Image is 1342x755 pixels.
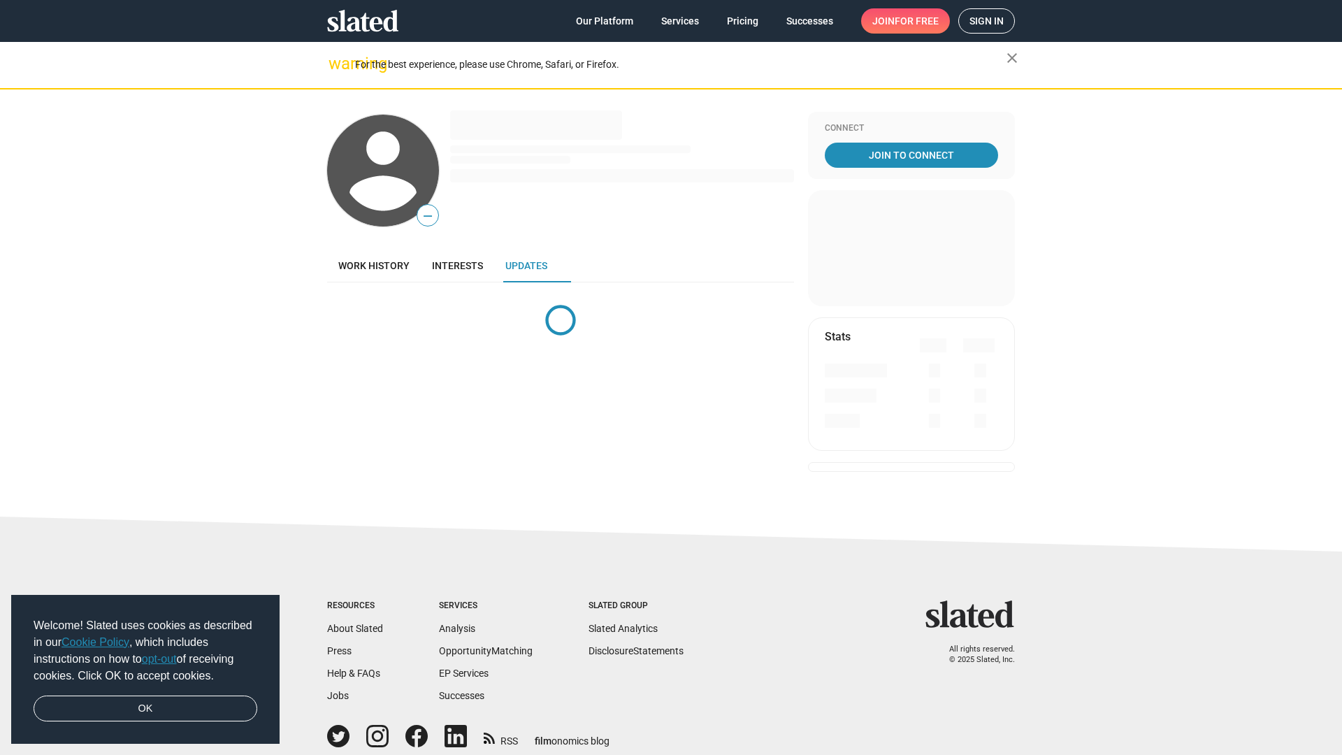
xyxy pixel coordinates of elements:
span: Successes [786,8,833,34]
span: Services [661,8,699,34]
a: EP Services [439,668,489,679]
mat-card-title: Stats [825,329,851,344]
a: Press [327,645,352,656]
a: About Slated [327,623,383,634]
a: filmonomics blog [535,724,609,748]
mat-icon: warning [329,55,345,72]
div: Connect [825,123,998,134]
span: Sign in [969,9,1004,33]
a: Work history [327,249,421,282]
span: Work history [338,260,410,271]
a: Joinfor free [861,8,950,34]
a: RSS [484,726,518,748]
a: Updates [494,249,558,282]
div: Services [439,601,533,612]
a: Pricing [716,8,770,34]
a: Join To Connect [825,143,998,168]
a: opt-out [142,653,177,665]
div: Resources [327,601,383,612]
a: Slated Analytics [589,623,658,634]
a: Analysis [439,623,475,634]
a: OpportunityMatching [439,645,533,656]
span: film [535,735,551,747]
a: Jobs [327,690,349,701]
span: Welcome! Slated uses cookies as described in our , which includes instructions on how to of recei... [34,617,257,684]
div: Slated Group [589,601,684,612]
div: cookieconsent [11,595,280,745]
span: — [417,207,438,225]
a: Services [650,8,710,34]
mat-icon: close [1004,50,1020,66]
span: Updates [505,260,547,271]
span: Our Platform [576,8,633,34]
a: Successes [775,8,844,34]
a: dismiss cookie message [34,696,257,722]
a: Successes [439,690,484,701]
p: All rights reserved. © 2025 Slated, Inc. [935,645,1015,665]
a: Help & FAQs [327,668,380,679]
span: Join [872,8,939,34]
span: Pricing [727,8,758,34]
a: DisclosureStatements [589,645,684,656]
a: Our Platform [565,8,644,34]
span: Join To Connect [828,143,995,168]
a: Cookie Policy [62,636,129,648]
div: For the best experience, please use Chrome, Safari, or Firefox. [355,55,1006,74]
a: Interests [421,249,494,282]
a: Sign in [958,8,1015,34]
span: for free [895,8,939,34]
span: Interests [432,260,483,271]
